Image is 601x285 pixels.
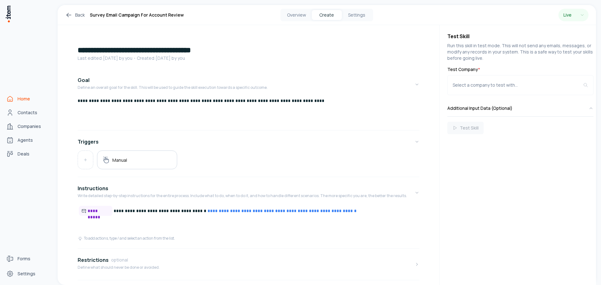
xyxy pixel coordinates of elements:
span: Contacts [18,109,37,116]
button: Settings [342,10,372,20]
button: RestrictionsoptionalDefine what should never be done or avoided. [78,251,419,277]
p: Run this skill in test mode. This will not send any emails, messages, or modify any records in yo... [447,43,593,61]
a: Settings [4,267,51,280]
button: Additional Input Data (Optional) [447,100,593,116]
div: Triggers [78,150,419,174]
div: GoalDefine an overall goal for the skill. This will be used to guide the skill execution towards ... [78,98,419,128]
label: Test Company [447,66,593,73]
a: Back [65,11,85,19]
h5: Manual [112,157,127,163]
span: Companies [18,123,41,130]
span: Home [18,96,30,102]
div: Select a company to test with... [453,82,583,88]
div: To add actions, type / and select an action from the list. [78,236,175,241]
span: Forms [18,256,30,262]
span: Settings [18,271,35,277]
h4: Test Skill [447,33,593,40]
div: InstructionsWrite detailed step-by-step instructions for the entire process. Include what to do, ... [78,206,419,246]
p: Define an overall goal for the skill. This will be used to guide the skill execution towards a sp... [78,85,268,90]
button: Overview [282,10,312,20]
h1: Survey Email Campaign For Account Review [90,11,184,19]
a: Contacts [4,106,51,119]
a: Home [4,93,51,105]
p: Write detailed step-by-step instructions for the entire process. Include what to do, when to do i... [78,193,407,198]
span: Agents [18,137,33,143]
p: Last edited: [DATE] by you ・Created: [DATE] by you [78,55,419,61]
h4: Triggers [78,138,99,145]
span: optional [111,257,128,263]
button: Triggers [78,133,419,150]
button: InstructionsWrite detailed step-by-step instructions for the entire process. Include what to do, ... [78,180,419,206]
button: Create [312,10,342,20]
span: Deals [18,151,29,157]
p: Define what should never be done or avoided. [78,265,160,270]
a: Agents [4,134,51,146]
a: Forms [4,252,51,265]
img: Item Brain Logo [5,5,11,23]
a: deals [4,148,51,160]
a: Companies [4,120,51,133]
h4: Goal [78,76,90,84]
h4: Instructions [78,185,108,192]
button: GoalDefine an overall goal for the skill. This will be used to guide the skill execution towards ... [78,71,419,98]
h4: Restrictions [78,256,109,264]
